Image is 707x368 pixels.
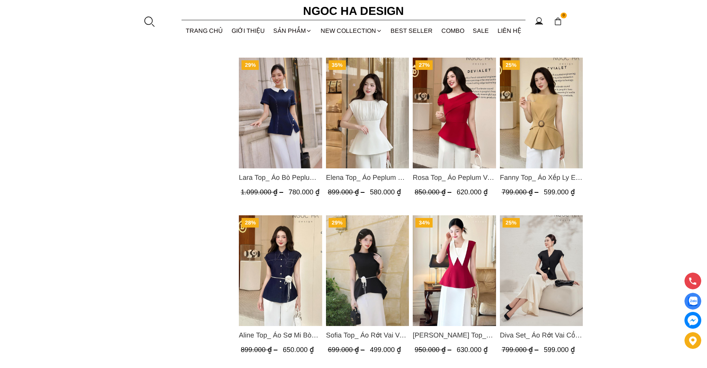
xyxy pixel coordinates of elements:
[500,58,583,168] img: Fanny Top_ Áo Xếp Ly Eo Sát Nách Màu Bee A1068
[182,21,227,41] a: TRANG CHỦ
[500,330,583,341] span: Diva Set_ Áo Rớt Vai Cổ V, Chân Váy Lụa Đuôi Cá A1078+CV134
[554,17,562,26] img: img-CART-ICON-ksit0nf1
[326,172,409,183] span: Elena Top_ Áo Peplum Cổ Nhún Màu Trắng A1066
[413,172,496,183] a: Link to Rosa Top_ Áo Peplum Vai Lệch Xếp Ly Màu Đỏ A1064
[227,21,269,41] a: GIỚI THIỆU
[326,215,409,326] a: Product image - Sofia Top_ Áo Rớt Vai Vạt Rủ Màu Đỏ A428
[239,58,322,168] a: Product image - Lara Top_ Áo Bò Peplum Vạt Chép Đính Cúc Mix Cổ Trắng A1058
[413,215,496,326] a: Product image - Sara Top_ Áo Peplum Mix Cổ trắng Màu Đỏ A1054
[500,58,583,168] a: Product image - Fanny Top_ Áo Xếp Ly Eo Sát Nách Màu Bee A1068
[241,188,285,196] span: 1.099.000 ₫
[289,188,319,196] span: 780.000 ₫
[502,346,540,353] span: 799.000 ₫
[241,346,279,353] span: 899.000 ₫
[269,21,316,41] div: SẢN PHẨM
[239,58,322,168] img: Lara Top_ Áo Bò Peplum Vạt Chép Đính Cúc Mix Cổ Trắng A1058
[413,330,496,341] a: Link to Sara Top_ Áo Peplum Mix Cổ trắng Màu Đỏ A1054
[469,21,493,41] a: SALE
[326,58,409,168] img: Elena Top_ Áo Peplum Cổ Nhún Màu Trắng A1066
[413,58,496,168] img: Rosa Top_ Áo Peplum Vai Lệch Xếp Ly Màu Đỏ A1064
[239,215,322,326] a: Product image - Aline Top_ Áo Sơ Mi Bò Lụa Rớt Vai A1070
[437,21,469,41] a: Combo
[316,21,387,41] a: NEW COLLECTION
[561,13,567,19] span: 0
[500,215,583,326] img: Diva Set_ Áo Rớt Vai Cổ V, Chân Váy Lụa Đuôi Cá A1078+CV134
[326,172,409,183] a: Link to Elena Top_ Áo Peplum Cổ Nhún Màu Trắng A1066
[326,330,409,341] a: Link to Sofia Top_ Áo Rớt Vai Vạt Rủ Màu Đỏ A428
[502,188,540,196] span: 799.000 ₫
[684,312,701,329] a: messenger
[328,188,366,196] span: 899.000 ₫
[544,346,575,353] span: 599.000 ₫
[500,172,583,183] span: Fanny Top_ Áo Xếp Ly Eo Sát Nách Màu Bee A1068
[370,188,401,196] span: 580.000 ₫
[415,346,453,353] span: 950.000 ₫
[413,330,496,341] span: [PERSON_NAME] Top_ Áo Peplum Mix Cổ trắng Màu Đỏ A1054
[688,297,697,306] img: Display image
[239,330,322,341] a: Link to Aline Top_ Áo Sơ Mi Bò Lụa Rớt Vai A1070
[326,58,409,168] a: Product image - Elena Top_ Áo Peplum Cổ Nhún Màu Trắng A1066
[326,215,409,326] img: Sofia Top_ Áo Rớt Vai Vạt Rủ Màu Đỏ A428
[328,346,366,353] span: 699.000 ₫
[500,330,583,341] a: Link to Diva Set_ Áo Rớt Vai Cổ V, Chân Váy Lụa Đuôi Cá A1078+CV134
[413,58,496,168] a: Product image - Rosa Top_ Áo Peplum Vai Lệch Xếp Ly Màu Đỏ A1064
[239,172,322,183] span: Lara Top_ Áo Bò Peplum Vạt Chép Đính Cúc Mix Cổ Trắng A1058
[296,2,411,20] a: Ngoc Ha Design
[415,188,453,196] span: 850.000 ₫
[493,21,526,41] a: LIÊN HỆ
[386,21,437,41] a: BEST SELLER
[413,215,496,326] img: Sara Top_ Áo Peplum Mix Cổ trắng Màu Đỏ A1054
[239,172,322,183] a: Link to Lara Top_ Áo Bò Peplum Vạt Chép Đính Cúc Mix Cổ Trắng A1058
[283,346,314,353] span: 650.000 ₫
[457,188,488,196] span: 620.000 ₫
[457,346,488,353] span: 630.000 ₫
[326,330,409,341] span: Sofia Top_ Áo Rớt Vai Vạt Rủ Màu Đỏ A428
[239,330,322,341] span: Aline Top_ Áo Sơ Mi Bò Lụa Rớt Vai A1070
[500,215,583,326] a: Product image - Diva Set_ Áo Rớt Vai Cổ V, Chân Váy Lụa Đuôi Cá A1078+CV134
[370,346,401,353] span: 499.000 ₫
[413,172,496,183] span: Rosa Top_ Áo Peplum Vai Lệch Xếp Ly Màu Đỏ A1064
[500,172,583,183] a: Link to Fanny Top_ Áo Xếp Ly Eo Sát Nách Màu Bee A1068
[544,188,575,196] span: 599.000 ₫
[239,215,322,326] img: Aline Top_ Áo Sơ Mi Bò Lụa Rớt Vai A1070
[684,293,701,310] a: Display image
